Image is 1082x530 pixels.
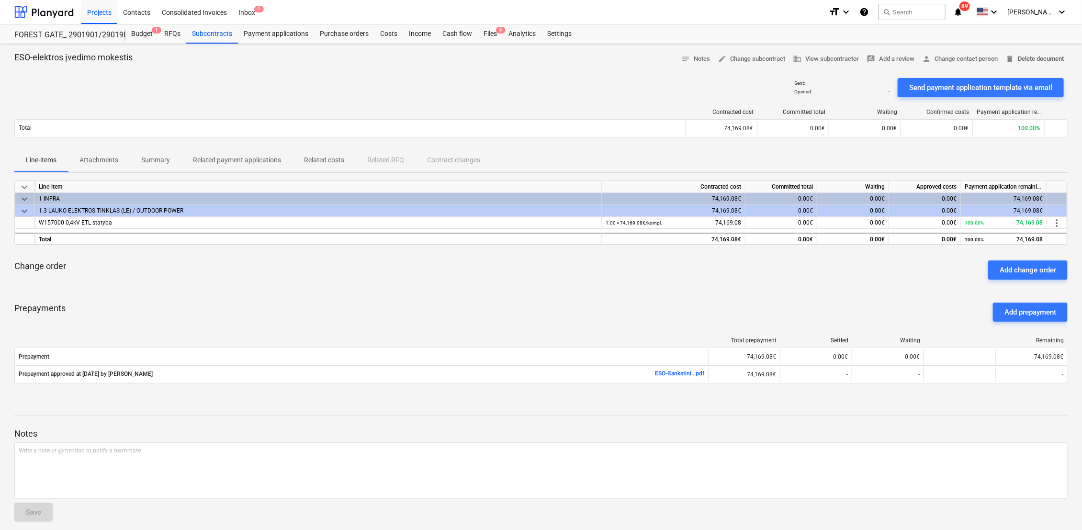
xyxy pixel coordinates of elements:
span: 100.00% [1018,125,1040,132]
p: - [889,80,890,86]
div: Analytics [503,24,541,44]
small: 100.00% [965,237,984,242]
div: Payment application remaining [977,109,1041,115]
div: Contracted cost [689,109,754,115]
span: 0.00€ [882,125,897,132]
div: - [995,367,1067,382]
div: 74,169.08€ [961,205,1047,217]
span: keyboard_arrow_down [19,181,30,193]
div: 0.00€ [817,233,889,245]
div: FOREST GATE_ 2901901/2901902/2901903 [14,30,114,40]
div: 74,169.08 [965,234,1043,246]
div: 74,169.08 [965,217,1043,229]
p: Related payment applications [193,155,281,165]
div: Total [35,233,602,245]
span: edit [718,55,726,63]
span: Notes [681,54,710,65]
div: Files [478,24,503,44]
div: 74,169.08 [606,217,741,229]
button: Send payment application template via email [898,78,1064,97]
span: Prepayment [19,353,704,360]
p: Sent : [794,80,805,86]
span: business [793,55,801,63]
i: notifications [953,6,963,18]
p: Related costs [304,155,344,165]
div: 74,169.08€ [685,121,757,136]
span: rate_review [867,55,875,63]
div: 0.00€ [889,193,961,205]
p: Notes [14,428,1068,440]
span: [PERSON_NAME] [1007,8,1055,16]
a: Settings [541,24,577,44]
div: Approved costs [889,181,961,193]
p: Total [19,124,32,132]
span: person [922,55,931,63]
a: Costs [374,24,403,44]
span: Delete document [1005,54,1064,65]
div: 0.00€ [780,349,852,364]
small: 100.00% [965,220,984,226]
span: Change contact person [922,54,998,65]
i: format_size [829,6,840,18]
div: Committed total [745,181,817,193]
button: Add a review [863,52,918,67]
div: Payment application remaining [961,181,1047,193]
div: 74,169.08€ [708,367,780,382]
a: Purchase orders [314,24,374,44]
div: 0.00€ [817,205,889,217]
button: Delete document [1002,52,1068,67]
span: View subcontractor [793,54,859,65]
p: Summary [141,155,170,165]
span: keyboard_arrow_down [19,205,30,217]
p: Attachments [79,155,118,165]
span: 9 [496,27,506,34]
span: Add a review [867,54,914,65]
div: Confirmed costs [905,109,969,115]
span: 0.00€ [810,125,825,132]
div: 74,169.08€ [602,205,745,217]
span: 0.00€ [954,125,969,132]
button: Change contact person [918,52,1002,67]
div: Remaining [1000,337,1064,344]
div: 0.00€ [745,193,817,205]
a: Income [403,24,437,44]
div: Waiting [817,181,889,193]
a: ESO-Išankstini...pdf [655,370,704,377]
i: keyboard_arrow_down [840,6,852,18]
small: 1.00 × 74,169.08€ / kompl. [606,220,662,226]
a: Subcontracts [186,24,238,44]
button: Notes [677,52,714,67]
a: Payment applications [238,24,314,44]
div: 0.00€ [745,233,817,245]
div: Settled [784,337,848,344]
div: 0.00€ [889,233,961,245]
span: Change subcontract [718,54,785,65]
i: keyboard_arrow_down [988,6,1000,18]
button: Add change order [988,260,1068,280]
div: Contracted cost [602,181,745,193]
a: Budget1 [125,24,158,44]
span: delete [1005,55,1014,63]
p: Prepayment approved at [DATE] by [PERSON_NAME] [19,370,153,378]
div: 74,169.08€ [961,193,1047,205]
div: 0.00€ [745,205,817,217]
p: Change order [14,260,66,272]
span: more_vert [1051,217,1062,229]
a: Cash flow [437,24,478,44]
p: - [889,89,890,95]
div: 0.00€ [817,193,889,205]
div: Add change order [1000,264,1056,276]
div: 74,169.08€ [995,349,1067,364]
div: Total prepayment [712,337,777,344]
div: Committed total [761,109,825,115]
div: 74,169.08€ [708,349,780,364]
div: Budget [125,24,158,44]
button: Add prepayment [993,303,1068,322]
div: Waiting [833,109,897,115]
span: 0.00€ [942,219,957,226]
div: 0.00€ [852,349,924,364]
div: Waiting [856,337,920,344]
